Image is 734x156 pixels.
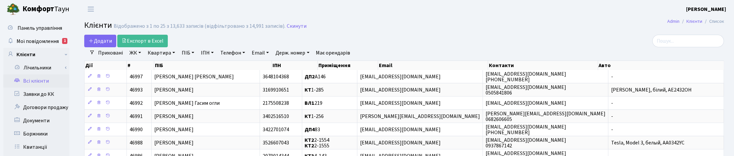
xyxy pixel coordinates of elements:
span: 46997 [129,73,143,80]
a: [PERSON_NAME] [686,5,726,13]
span: - [611,73,613,80]
b: Комфорт [22,4,54,14]
a: Всі клієнти [3,74,69,88]
a: Квитанції [3,140,69,154]
a: Клієнти [3,48,69,61]
img: logo.png [7,3,20,16]
span: [PERSON_NAME] [154,86,194,94]
span: 2175508238 [263,99,289,107]
th: # [127,61,154,70]
span: 3402516510 [263,113,289,120]
a: Admin [667,18,679,25]
b: [PERSON_NAME] [686,6,726,13]
a: Додати [84,35,116,47]
a: Боржники [3,127,69,140]
b: КТ2 [305,142,314,149]
b: КТ [305,113,312,120]
span: [EMAIL_ADDRESS][DOMAIN_NAME] [360,126,441,133]
th: ІПН [272,61,318,70]
span: Додати [89,37,112,45]
th: Контакти [488,61,598,70]
b: ДП2 [305,73,315,80]
span: 46990 [129,126,143,133]
a: ІПН [198,47,216,58]
a: Телефон [218,47,248,58]
span: [EMAIL_ADDRESS][DOMAIN_NAME] [360,86,441,94]
div: 1 [62,38,67,44]
a: Заявки до КК [3,88,69,101]
th: Дії [85,61,127,70]
span: Tesla, Model 3, белый, АА0342YC [611,139,684,146]
span: [EMAIL_ADDRESS][DOMAIN_NAME] [360,139,441,146]
span: [PERSON_NAME] [154,113,194,120]
span: - [611,126,613,133]
b: ВЛ1 [305,99,315,107]
a: Скинути [287,23,307,29]
span: [PERSON_NAME] [154,126,194,133]
span: Таун [22,4,69,15]
span: 46992 [129,99,143,107]
span: [PERSON_NAME] Гасим огли [154,99,220,107]
span: - [611,113,613,120]
span: [EMAIL_ADDRESS][DOMAIN_NAME] [PHONE_NUMBER] [486,123,566,136]
span: [PERSON_NAME] [PERSON_NAME] [154,73,234,80]
a: Панель управління [3,21,69,35]
b: КТ2 [305,136,314,144]
span: 3648104368 [263,73,289,80]
span: - [611,99,613,107]
a: Мої повідомлення1 [3,35,69,48]
span: Панель управління [18,24,62,32]
a: Лічильники [8,61,69,74]
span: А146 [305,73,326,80]
span: [EMAIL_ADDRESS][DOMAIN_NAME] [486,99,566,107]
span: 2-1554 2-1555 [305,136,330,149]
span: 3526607043 [263,139,289,146]
a: Приховані [95,47,126,58]
span: [PERSON_NAME], білий, AE2432OH [611,86,692,94]
span: 3169910651 [263,86,289,94]
span: [EMAIL_ADDRESS][DOMAIN_NAME] 0937867142 [486,136,566,149]
a: Держ. номер [273,47,312,58]
th: ПІБ [154,61,272,70]
span: 83 [305,126,320,133]
a: Документи [3,114,69,127]
button: Переключити навігацію [83,4,99,15]
span: 46988 [129,139,143,146]
span: 1-256 [305,113,324,120]
a: Клієнти [686,18,702,25]
span: 3422701074 [263,126,289,133]
a: ЖК [127,47,144,58]
span: 219 [305,99,323,107]
span: Мої повідомлення [17,38,59,45]
input: Пошук... [652,35,724,47]
div: Відображено з 1 по 25 з 13,633 записів (відфільтровано з 14,991 записів). [114,23,285,29]
span: Клієнти [84,19,112,31]
span: 46993 [129,86,143,94]
span: [EMAIL_ADDRESS][DOMAIN_NAME] [PHONE_NUMBER] [486,70,566,83]
a: Має орендарів [313,47,353,58]
span: 46991 [129,113,143,120]
span: [PERSON_NAME] [154,139,194,146]
li: Список [702,18,724,25]
a: Квартира [145,47,178,58]
span: [PERSON_NAME][EMAIL_ADDRESS][DOMAIN_NAME] 0682606605 [486,110,606,123]
span: [EMAIL_ADDRESS][DOMAIN_NAME] [360,73,441,80]
th: Приміщення [318,61,378,70]
th: Авто [598,61,724,70]
span: [EMAIL_ADDRESS][DOMAIN_NAME] [360,99,441,107]
span: [PERSON_NAME][EMAIL_ADDRESS][DOMAIN_NAME] [360,113,480,120]
b: КТ [305,86,312,94]
span: [EMAIL_ADDRESS][DOMAIN_NAME] 0505841806 [486,84,566,97]
nav: breadcrumb [657,15,734,28]
a: Договори продажу [3,101,69,114]
a: ПІБ [179,47,197,58]
a: Експорт в Excel [117,35,168,47]
span: 1-285 [305,86,324,94]
th: Email [378,61,488,70]
b: ДП4 [305,126,315,133]
a: Email [249,47,272,58]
